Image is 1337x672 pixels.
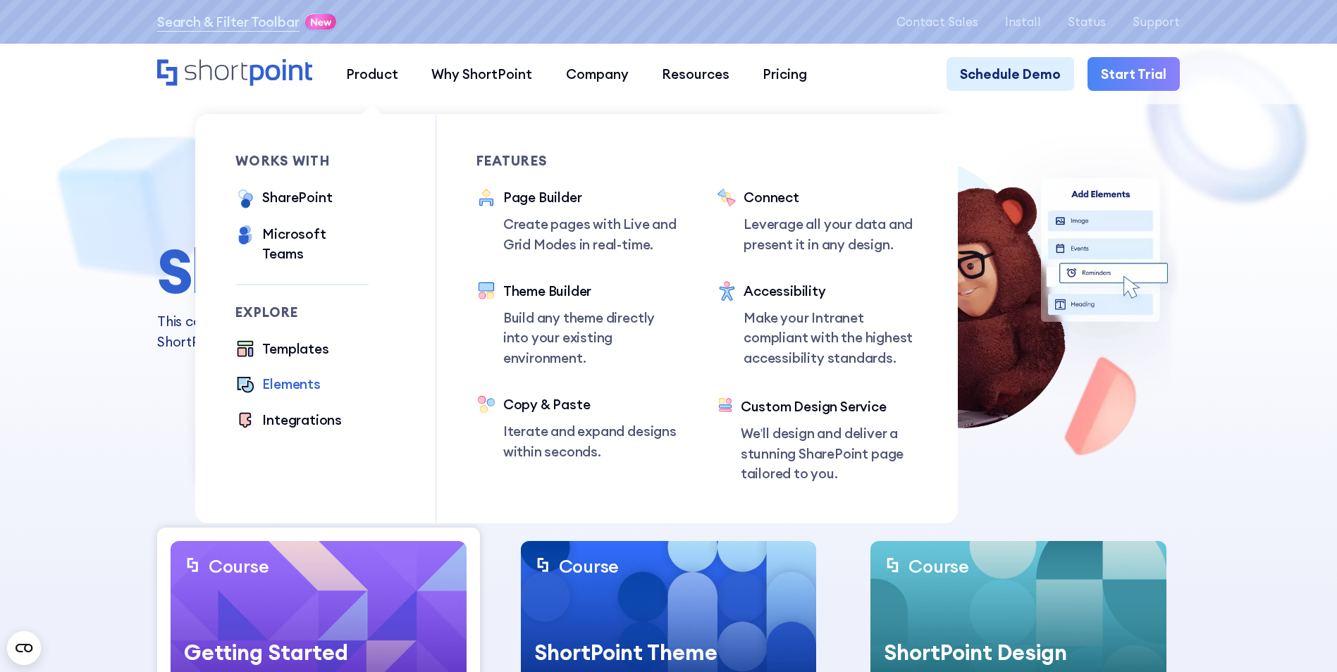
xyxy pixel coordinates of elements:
span: ShortPoint [157,233,445,309]
div: Course [559,554,619,578]
a: Elements [235,374,320,396]
a: ConnectLeverage all your data and present it in any design. [717,187,918,254]
a: Company [549,57,645,90]
p: Leverage all your data and present it in any design. [744,214,918,254]
div: Copy & Paste [503,394,677,414]
a: Custom Design ServiceWe’ll design and deliver a stunning SharePoint page tailored to you. [717,397,918,483]
a: Contact Sales [897,15,978,28]
a: Search & Filter Toolbar [157,12,300,32]
div: Integrations [262,410,342,430]
a: AccessibilityMake your Intranet compliant with the highest accessibility standards. [717,281,918,370]
div: Resources [662,64,729,84]
a: Templates [235,339,328,361]
a: Start Trial [1088,57,1180,90]
p: Build any theme directly into your existing environment. [503,308,677,368]
a: Install [1005,15,1041,28]
a: Pricing [746,57,824,90]
p: Create pages with Live and Grid Modes in real-time. [503,214,677,254]
div: Course [908,554,968,578]
button: Open CMP widget [7,631,41,665]
p: This course is made specifically for beginners who want to learn everything about ShortPoint in j... [157,311,710,351]
a: SharePoint [235,187,332,211]
h1: Academy [157,239,710,305]
div: Theme Builder [503,281,677,301]
a: Product [329,57,414,90]
a: Status [1068,15,1106,28]
a: Home [157,59,313,88]
div: Product [346,64,398,84]
p: Iterate and expand designs within seconds. [503,421,677,461]
div: Course [209,554,269,578]
div: Why ShortPoint [431,64,532,84]
div: works with [235,154,369,168]
a: Why ShortPoint [415,57,549,90]
div: Templates [262,339,328,359]
div: Connect [744,187,918,207]
div: SharePoint [262,187,332,207]
div: Pricing [763,64,807,84]
a: Microsoft Teams [235,224,369,264]
div: Page Builder [503,187,677,207]
div: Company [566,64,629,84]
a: Schedule Demo [947,57,1074,90]
div: Accessibility [744,281,918,301]
div: Custom Design Service [741,397,918,416]
a: Copy & PasteIterate and expand designs within seconds. [476,394,677,461]
p: We’ll design and deliver a stunning SharePoint page tailored to you. [741,423,918,483]
a: Integrations [235,410,342,432]
a: Page BuilderCreate pages with Live and Grid Modes in real-time. [476,187,677,254]
a: Resources [645,57,746,90]
div: Explore [235,306,369,319]
div: Features [476,154,677,168]
iframe: Chat Widget [1267,604,1337,672]
a: Theme BuilderBuild any theme directly into your existing environment. [476,281,677,368]
a: Support [1133,15,1180,28]
p: Make your Intranet compliant with the highest accessibility standards. [744,308,918,368]
div: Elements [262,374,320,394]
div: Microsoft Teams [262,224,369,264]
